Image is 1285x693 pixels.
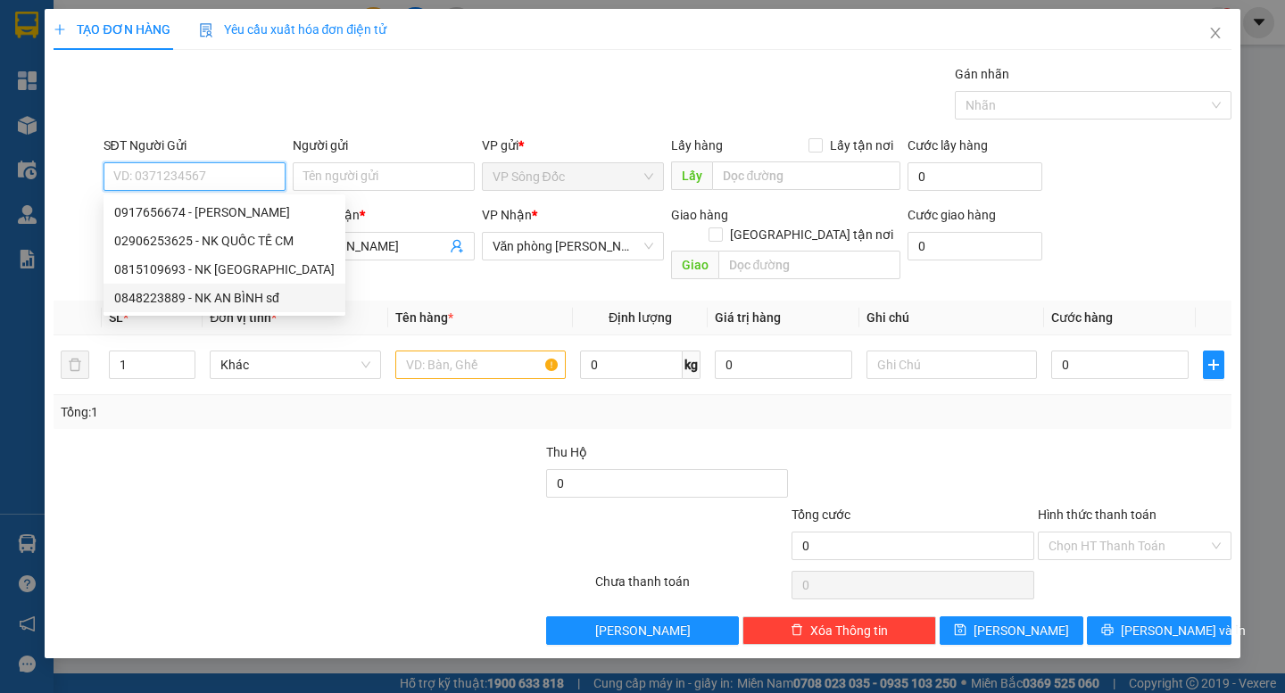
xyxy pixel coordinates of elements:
[103,65,117,79] span: phone
[114,202,335,222] div: 0917656674 - [PERSON_NAME]
[1101,623,1114,638] span: printer
[482,208,532,222] span: VP Nhận
[715,351,852,379] input: 0
[220,351,369,378] span: Khác
[940,616,1083,645] button: save[PERSON_NAME]
[723,225,900,244] span: [GEOGRAPHIC_DATA] tận nơi
[450,239,464,253] span: user-add
[493,233,653,260] span: Văn phòng Hồ Chí Minh
[908,138,988,153] label: Cước lấy hàng
[671,251,718,279] span: Giao
[609,310,672,325] span: Định lượng
[293,205,475,225] div: Người nhận
[210,310,277,325] span: Đơn vị tính
[8,111,214,141] b: GỬI : VP Sông Đốc
[199,22,387,37] span: Yêu cầu xuất hóa đơn điện tử
[103,12,253,34] b: [PERSON_NAME]
[954,623,966,638] span: save
[54,22,170,37] span: TẠO ĐƠN HÀNG
[810,621,888,640] span: Xóa Thông tin
[482,136,664,155] div: VP gửi
[114,260,335,279] div: 0815109693 - NK [GEOGRAPHIC_DATA]
[671,161,712,190] span: Lấy
[114,288,335,308] div: 0848223889 - NK AN BÌNH sđ
[546,616,740,645] button: [PERSON_NAME]
[974,621,1069,640] span: [PERSON_NAME]
[908,162,1042,191] input: Cước lấy hàng
[395,351,566,379] input: VD: Bàn, Ghế
[908,208,996,222] label: Cước giao hàng
[908,232,1042,260] input: Cước giao hàng
[712,161,900,190] input: Dọc đường
[1203,351,1224,379] button: plus
[683,351,701,379] span: kg
[593,572,791,603] div: Chưa thanh toán
[955,67,1009,81] label: Gán nhãn
[1204,358,1223,372] span: plus
[493,163,653,190] span: VP Sông Đốc
[866,351,1037,379] input: Ghi Chú
[1121,621,1246,640] span: [PERSON_NAME] và In
[8,62,340,84] li: 02839.63.63.63
[823,136,900,155] span: Lấy tận nơi
[114,231,335,251] div: 02906253625 - NK QUỐC TẾ CM
[61,402,497,422] div: Tổng: 1
[1208,26,1223,40] span: close
[859,301,1044,335] th: Ghi chú
[104,198,345,227] div: 0917656674 - BẢO TÍN
[104,284,345,312] div: 0848223889 - NK AN BÌNH sđ
[595,621,691,640] span: [PERSON_NAME]
[199,23,213,37] img: icon
[1190,9,1240,59] button: Close
[8,39,340,62] li: 85 [PERSON_NAME]
[395,310,453,325] span: Tên hàng
[104,227,345,255] div: 02906253625 - NK QUỐC TẾ CM
[1038,507,1156,522] label: Hình thức thanh toán
[792,507,850,522] span: Tổng cước
[742,616,936,645] button: deleteXóa Thông tin
[1051,310,1113,325] span: Cước hàng
[715,310,781,325] span: Giá trị hàng
[61,351,89,379] button: delete
[103,43,117,57] span: environment
[671,138,723,153] span: Lấy hàng
[718,251,900,279] input: Dọc đường
[104,136,286,155] div: SĐT Người Gửi
[109,310,123,325] span: SL
[671,208,728,222] span: Giao hàng
[104,255,345,284] div: 0815109693 - NK VIỆT ĐỨC
[293,136,475,155] div: Người gửi
[54,23,66,36] span: plus
[1087,616,1231,645] button: printer[PERSON_NAME] và In
[791,623,803,638] span: delete
[546,445,587,459] span: Thu Hộ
